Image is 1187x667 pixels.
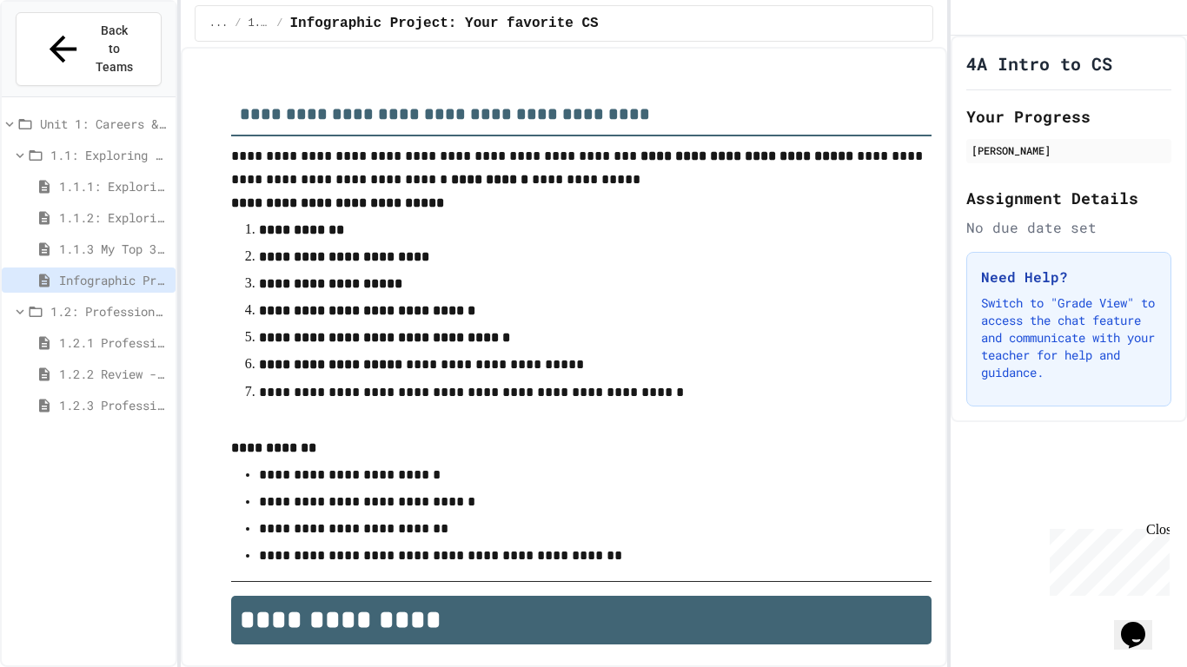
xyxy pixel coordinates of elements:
span: 1.1: Exploring CS Careers [249,17,270,30]
h2: Assignment Details [966,186,1171,210]
span: 1.1.3 My Top 3 CS Careers! [59,240,169,258]
span: Infographic Project: Your favorite CS [59,271,169,289]
span: Infographic Project: Your favorite CS [289,13,598,34]
span: 1.2.1 Professional Communication [59,333,169,352]
span: 1.2.3 Professional Communication Challenge [59,396,169,414]
span: ... [209,17,229,30]
span: 1.2: Professional Communication [50,302,169,320]
span: / [235,17,241,30]
iframe: chat widget [1043,522,1170,596]
button: Back to Teams [16,12,162,86]
span: 1.1.2: Exploring CS Careers - Review [59,208,169,227]
div: [PERSON_NAME] [971,142,1166,158]
h3: Need Help? [981,267,1157,287]
p: Switch to "Grade View" to access the chat feature and communicate with your teacher for help and ... [981,294,1157,381]
div: Chat with us now!Close [7,7,120,110]
h2: Your Progress [966,104,1171,129]
span: 1.2.2 Review - Professional Communication [59,365,169,383]
h1: 4A Intro to CS [966,51,1112,76]
iframe: chat widget [1114,598,1170,650]
div: No due date set [966,217,1171,238]
span: 1.1: Exploring CS Careers [50,146,169,164]
span: / [276,17,282,30]
span: Unit 1: Careers & Professionalism [40,115,169,133]
span: 1.1.1: Exploring CS Careers [59,177,169,195]
span: Back to Teams [94,22,135,76]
